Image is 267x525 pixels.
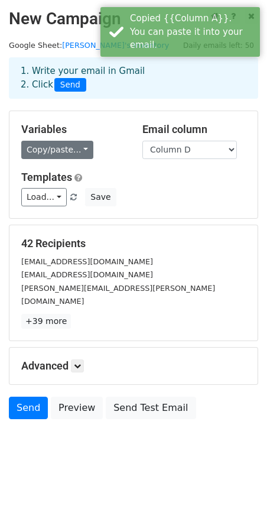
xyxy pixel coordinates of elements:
a: Copy/paste... [21,141,93,159]
a: [PERSON_NAME]'s Inventory [62,41,169,50]
small: [PERSON_NAME][EMAIL_ADDRESS][PERSON_NAME][DOMAIN_NAME] [21,284,215,306]
h5: Variables [21,123,125,136]
button: Save [85,188,116,206]
a: Send [9,397,48,419]
span: Send [54,78,86,92]
iframe: Chat Widget [208,468,267,525]
a: Send Test Email [106,397,196,419]
a: +39 more [21,314,71,329]
small: [EMAIL_ADDRESS][DOMAIN_NAME] [21,257,153,266]
div: 1. Write your email in Gmail 2. Click [12,64,255,92]
h5: 42 Recipients [21,237,246,250]
small: [EMAIL_ADDRESS][DOMAIN_NAME] [21,270,153,279]
a: Templates [21,171,72,183]
h5: Advanced [21,359,246,372]
a: Load... [21,188,67,206]
h5: Email column [142,123,246,136]
small: Google Sheet: [9,41,169,50]
h2: New Campaign [9,9,258,29]
a: Preview [51,397,103,419]
div: Copied {{Column A}}. You can paste it into your email. [130,12,255,52]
